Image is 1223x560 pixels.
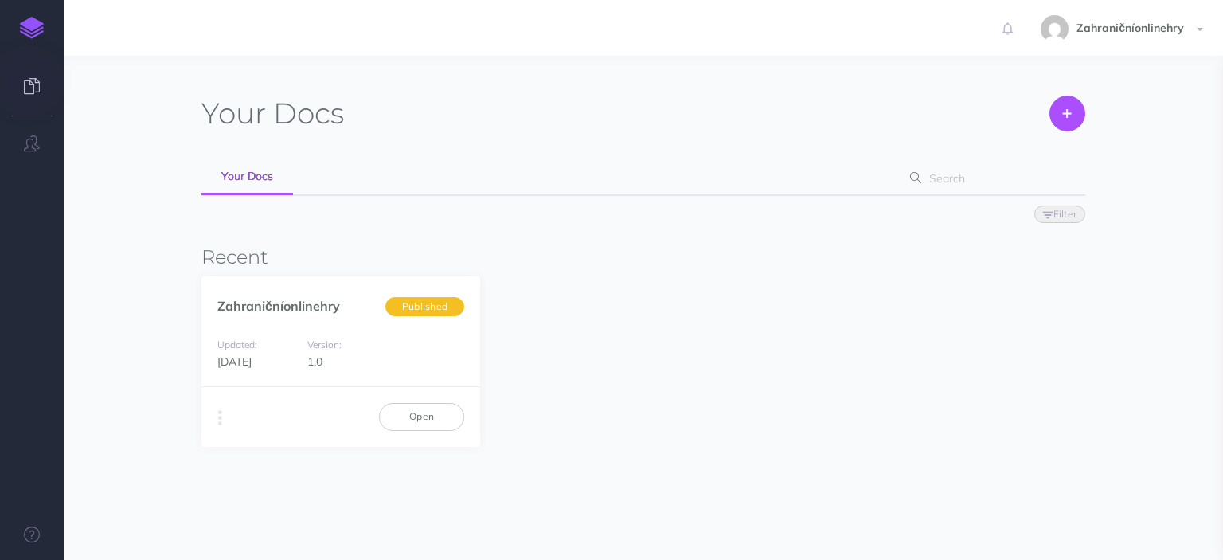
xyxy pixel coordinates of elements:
[1034,206,1085,223] button: Filter
[218,407,222,429] i: More actions
[201,247,1085,268] h3: Recent
[924,164,1061,193] input: Search
[1041,15,1069,43] img: 02f067bc02a4e769c0fc1d4639bc8a05.jpg
[217,298,340,314] a: Zahraničníonlinehry
[307,354,322,369] span: 1.0
[20,17,44,39] img: logo-mark.svg
[217,339,257,350] small: Updated:
[307,339,342,350] small: Version:
[217,354,252,369] span: [DATE]
[201,96,344,131] h1: Docs
[221,169,273,183] span: Your Docs
[1069,21,1192,35] span: Zahraničníonlinehry
[201,159,293,195] a: Your Docs
[379,403,464,430] a: Open
[201,96,266,131] span: Your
